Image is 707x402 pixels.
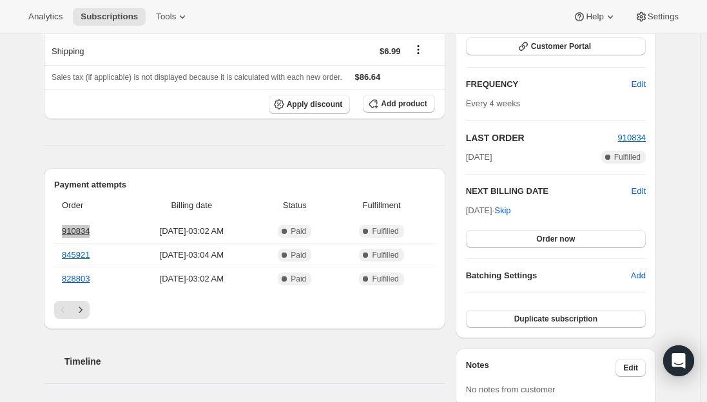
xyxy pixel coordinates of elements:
[62,274,90,283] a: 828803
[287,99,343,110] span: Apply discount
[291,274,306,284] span: Paid
[363,95,434,113] button: Add product
[54,301,435,319] nav: Pagination
[72,301,90,319] button: Next
[632,78,646,91] span: Edit
[269,95,351,114] button: Apply discount
[618,133,646,142] a: 910834
[291,226,306,236] span: Paid
[466,151,492,164] span: [DATE]
[21,8,70,26] button: Analytics
[466,131,618,144] h2: LAST ORDER
[156,12,176,22] span: Tools
[64,355,445,368] h2: Timeline
[52,73,342,82] span: Sales tax (if applicable) is not displayed because it is calculated with each new order.
[618,131,646,144] button: 910834
[586,12,603,22] span: Help
[261,199,329,212] span: Status
[631,269,646,282] span: Add
[355,72,381,82] span: $86.64
[372,250,398,260] span: Fulfilled
[130,225,253,238] span: [DATE] · 03:02 AM
[565,8,624,26] button: Help
[466,230,646,248] button: Order now
[615,359,646,377] button: Edit
[466,269,631,282] h6: Batching Settings
[623,265,654,286] button: Add
[487,200,518,221] button: Skip
[62,226,90,236] a: 910834
[148,8,197,26] button: Tools
[466,359,616,377] h3: Notes
[54,191,126,220] th: Order
[663,345,694,376] div: Open Intercom Messenger
[28,12,63,22] span: Analytics
[466,385,556,394] span: No notes from customer
[648,12,679,22] span: Settings
[536,234,575,244] span: Order now
[130,249,253,262] span: [DATE] · 03:04 AM
[466,99,521,108] span: Every 4 weeks
[623,363,638,373] span: Edit
[614,152,641,162] span: Fulfilled
[531,41,591,52] span: Customer Portal
[381,99,427,109] span: Add product
[336,199,427,212] span: Fulfillment
[466,185,632,198] h2: NEXT BILLING DATE
[514,314,597,324] span: Duplicate subscription
[380,46,401,56] span: $6.99
[291,250,306,260] span: Paid
[372,226,398,236] span: Fulfilled
[627,8,686,26] button: Settings
[73,8,146,26] button: Subscriptions
[130,199,253,212] span: Billing date
[466,78,632,91] h2: FREQUENCY
[81,12,138,22] span: Subscriptions
[466,206,511,215] span: [DATE] ·
[494,204,510,217] span: Skip
[54,178,435,191] h2: Payment attempts
[466,37,646,55] button: Customer Portal
[62,250,90,260] a: 845921
[130,273,253,285] span: [DATE] · 03:02 AM
[372,274,398,284] span: Fulfilled
[632,185,646,198] button: Edit
[624,74,654,95] button: Edit
[408,43,429,57] button: Shipping actions
[466,310,646,328] button: Duplicate subscription
[44,37,238,65] th: Shipping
